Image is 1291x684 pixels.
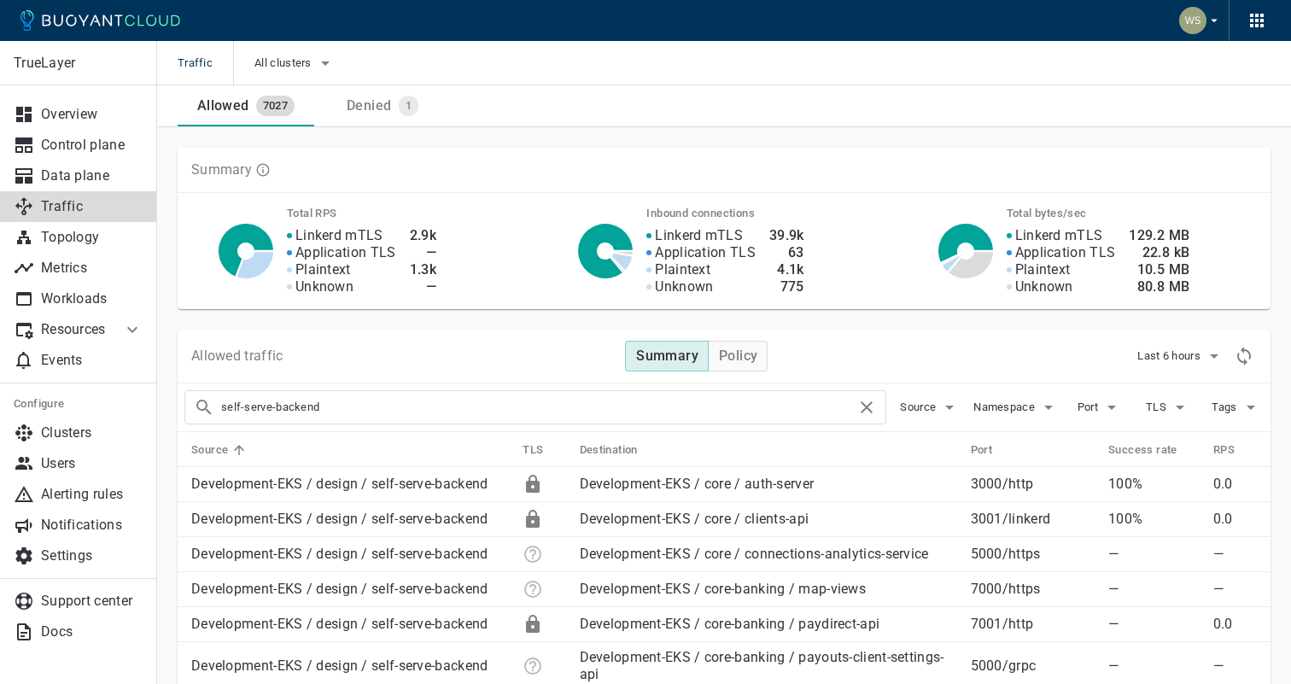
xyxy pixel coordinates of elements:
a: Development-EKS / core / clients-api [580,511,809,527]
p: Clusters [41,424,143,441]
p: Workloads [41,290,143,307]
span: Source [900,400,939,414]
button: Tags [1209,395,1264,420]
p: Notifications [41,517,143,534]
div: Unknown [523,579,543,599]
p: Plaintext [295,261,351,278]
p: 5000 / https [971,546,1095,563]
h5: TLS [523,443,543,457]
span: Tags [1212,400,1240,414]
p: Resources [41,321,108,338]
h4: 39.9k [769,227,804,244]
p: Plaintext [655,261,710,278]
span: Namespace [973,400,1038,414]
p: 3001 / linkerd [971,511,1095,528]
span: Last 6 hours [1137,349,1204,363]
button: Last 6 hours [1137,343,1224,369]
button: TLS [1141,395,1195,420]
div: Unknown [523,656,543,676]
h4: 129.2 MB [1129,227,1189,244]
h4: 2.9k [410,227,437,244]
p: Data plane [41,167,143,184]
p: Application TLS [1015,244,1116,261]
p: 0.0 [1213,476,1257,493]
h4: 4.1k [769,261,804,278]
h4: — [410,278,437,295]
button: Source [900,395,960,420]
p: 0.0 [1213,511,1257,528]
h4: 22.8 kB [1129,244,1189,261]
span: RPS [1213,442,1257,458]
p: Linkerd mTLS [1015,227,1103,244]
p: Control plane [41,137,143,154]
a: Development-EKS / design / self-serve-backend [191,476,488,492]
button: Summary [625,341,709,371]
a: Development-EKS / core / connections-analytics-service [580,546,929,562]
p: Topology [41,229,143,246]
p: TrueLayer [14,55,142,72]
p: Traffic [41,198,143,215]
span: TLS [523,442,565,458]
button: Policy [708,341,768,371]
a: Development-EKS / design / self-serve-backend [191,546,488,562]
button: Port [1072,395,1127,420]
h5: Configure [14,397,143,411]
h4: Policy [719,348,757,365]
span: Port [1078,400,1101,414]
p: Linkerd mTLS [295,227,383,244]
a: Development-EKS / core-banking / payouts-client-settings-api [580,649,944,682]
span: Success rate [1108,442,1200,458]
p: Alerting rules [41,486,143,503]
span: 7027 [256,99,295,113]
h4: 10.5 MB [1129,261,1189,278]
p: Overview [41,106,143,123]
a: Development-EKS / design / self-serve-backend [191,658,488,674]
h5: Port [971,443,993,457]
p: 5000 / grpc [971,658,1095,675]
h4: 63 [769,244,804,261]
p: Unknown [1015,278,1073,295]
a: Denied1 [314,85,451,126]
p: Application TLS [655,244,756,261]
div: Refresh metrics [1231,343,1257,369]
p: 7000 / https [971,581,1095,598]
span: Port [971,442,1015,458]
p: Docs [41,623,143,640]
p: Events [41,352,143,369]
p: 0.0 [1213,616,1257,633]
svg: TLS data is compiled from traffic seen by Linkerd proxies. RPS and TCP bytes reflect both inbound... [255,162,271,178]
h5: Destination [580,443,638,457]
p: Settings [41,547,143,564]
span: Traffic [178,41,233,85]
p: Metrics [41,260,143,277]
a: Allowed7027 [178,85,314,126]
p: Users [41,455,143,472]
p: 100% [1108,511,1200,528]
div: Allowed [190,91,249,114]
div: Denied [340,91,391,114]
p: — [1108,616,1200,633]
a: Development-EKS / design / self-serve-backend [191,511,488,527]
p: — [1213,581,1257,598]
span: TLS [1146,400,1170,414]
a: Development-EKS / core-banking / map-views [580,581,867,597]
span: 1 [399,99,418,113]
span: Destination [580,442,660,458]
h4: 775 [769,278,804,295]
a: Development-EKS / design / self-serve-backend [191,616,488,632]
span: Source [191,442,250,458]
p: Linkerd mTLS [655,227,743,244]
h4: 1.3k [410,261,437,278]
p: Summary [191,161,252,178]
p: — [1108,581,1200,598]
img: Weichung Shaw [1179,7,1206,34]
p: 3000 / http [971,476,1095,493]
h4: 80.8 MB [1129,278,1189,295]
button: Namespace [973,395,1059,420]
p: Plaintext [1015,261,1071,278]
h5: RPS [1213,443,1235,457]
a: Development-EKS / design / self-serve-backend [191,581,488,597]
a: Development-EKS / core-banking / paydirect-api [580,616,880,632]
p: Allowed traffic [191,348,283,365]
p: — [1213,658,1257,675]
